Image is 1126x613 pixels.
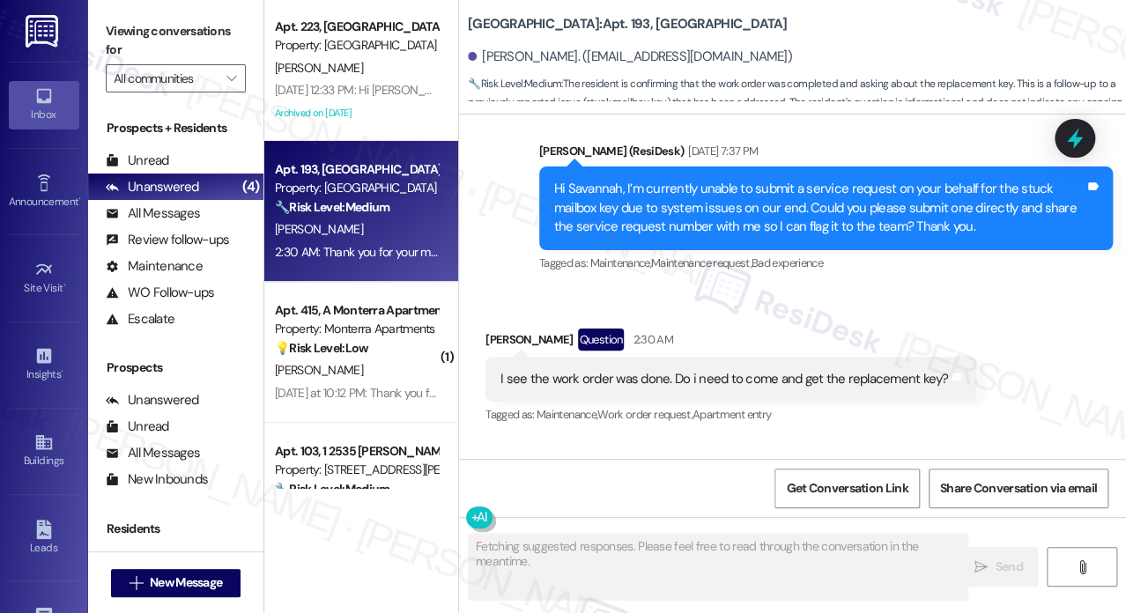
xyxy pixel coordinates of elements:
[628,330,672,349] div: 2:30 AM
[275,179,438,197] div: Property: [GEOGRAPHIC_DATA]
[9,81,79,129] a: Inbox
[275,36,438,55] div: Property: [GEOGRAPHIC_DATA]
[995,558,1022,576] span: Send
[106,204,200,223] div: All Messages
[106,151,169,170] div: Unread
[275,221,363,237] span: [PERSON_NAME]
[929,469,1108,508] button: Share Conversation via email
[959,547,1038,587] button: Send
[485,329,976,357] div: [PERSON_NAME]
[63,279,66,292] span: •
[275,301,438,320] div: Apt. 415, A Monterra Apartments
[106,257,203,276] div: Maintenance
[275,442,438,461] div: Apt. 103, 1 2535 [PERSON_NAME]
[651,255,752,270] span: Maintenance request ,
[539,250,1113,276] div: Tagged as:
[684,142,758,160] div: [DATE] 7:37 PM
[9,427,79,475] a: Buildings
[275,160,438,179] div: Apt. 193, [GEOGRAPHIC_DATA]
[273,102,440,124] div: Archived on [DATE]
[275,340,368,356] strong: 💡 Risk Level: Low
[106,444,200,462] div: All Messages
[468,48,792,66] div: [PERSON_NAME]. ([EMAIL_ADDRESS][DOMAIN_NAME])
[554,180,1085,236] div: Hi Savannah, I’m currently unable to submit a service request on your behalf for the stuck mailbo...
[238,174,263,201] div: (4)
[78,193,81,205] span: •
[88,119,263,137] div: Prospects + Residents
[106,310,174,329] div: Escalate
[974,560,988,574] i: 
[106,178,199,196] div: Unanswered
[88,520,263,538] div: Residents
[275,481,389,497] strong: 🔧 Risk Level: Medium
[106,417,169,436] div: Unread
[275,362,363,378] span: [PERSON_NAME]
[114,64,218,92] input: All communities
[61,366,63,378] span: •
[786,479,907,498] span: Get Conversation Link
[468,15,787,33] b: [GEOGRAPHIC_DATA]: Apt. 193, [GEOGRAPHIC_DATA]
[106,231,229,249] div: Review follow-ups
[590,255,651,270] span: Maintenance ,
[940,479,1097,498] span: Share Conversation via email
[469,534,967,600] textarea: Fetching suggested responses. Please feel free to read through the conversation in the meantime.
[106,470,208,489] div: New Inbounds
[578,329,625,351] div: Question
[693,407,771,422] span: Apartment entry
[1075,560,1088,574] i: 
[130,576,143,590] i: 
[226,71,236,85] i: 
[539,142,1113,166] div: [PERSON_NAME] (ResiDesk)
[9,514,79,562] a: Leads
[537,407,597,422] span: Maintenance ,
[150,573,222,592] span: New Message
[468,77,561,91] strong: 🔧 Risk Level: Medium
[752,255,823,270] span: Bad experience
[468,75,1126,131] span: : The resident is confirming that the work order was completed and asking about the replacement k...
[485,402,976,427] div: Tagged as:
[111,569,241,597] button: New Message
[9,255,79,302] a: Site Visit •
[597,407,693,422] span: Work order request ,
[106,284,214,302] div: WO Follow-ups
[106,391,199,410] div: Unanswered
[275,199,389,215] strong: 🔧 Risk Level: Medium
[275,461,438,479] div: Property: [STREET_ADDRESS][PERSON_NAME]
[275,18,438,36] div: Apt. 223, [GEOGRAPHIC_DATA]
[500,370,948,388] div: I see the work order was done. Do i need to come and get the replacement key?
[774,469,919,508] button: Get Conversation Link
[275,60,363,76] span: [PERSON_NAME]
[88,358,263,377] div: Prospects
[275,320,438,338] div: Property: Monterra Apartments
[9,341,79,388] a: Insights •
[26,15,62,48] img: ResiDesk Logo
[106,18,246,64] label: Viewing conversations for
